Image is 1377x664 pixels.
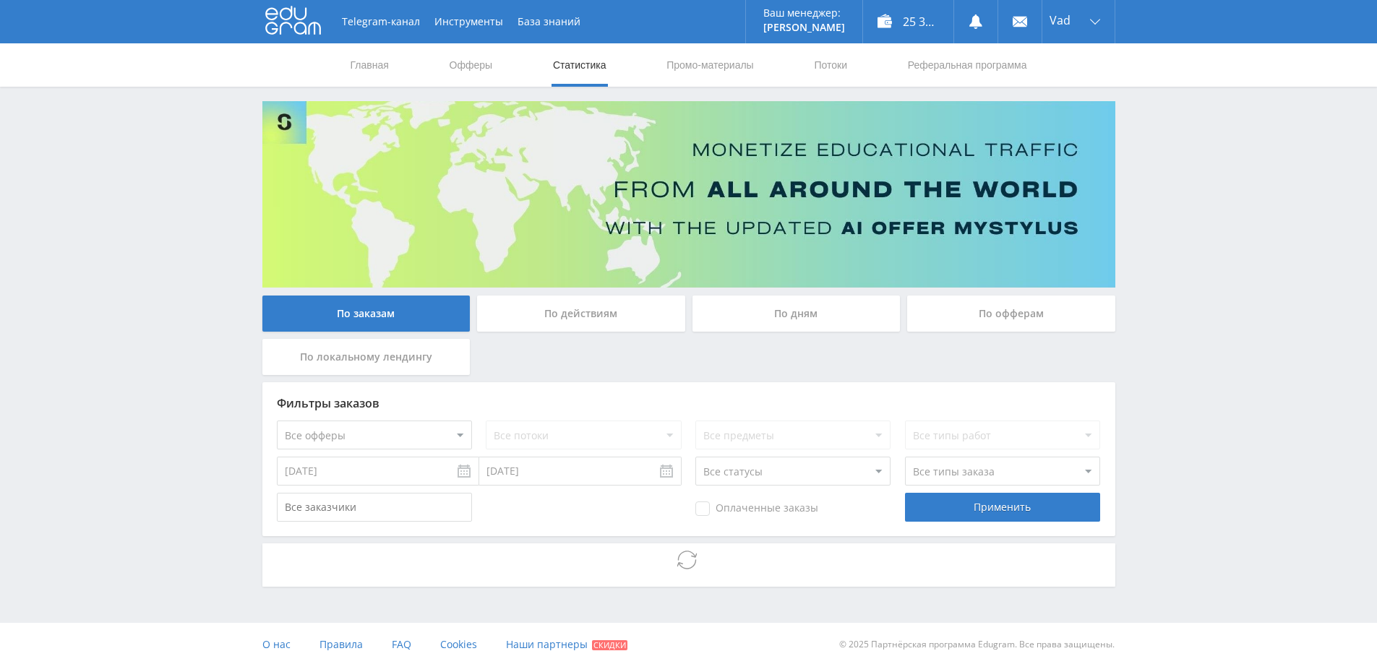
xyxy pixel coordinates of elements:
img: Banner [262,101,1115,288]
span: О нас [262,637,291,651]
span: Vad [1050,14,1071,26]
div: По заказам [262,296,471,332]
span: FAQ [392,637,411,651]
a: Офферы [448,43,494,87]
div: По офферам [907,296,1115,332]
a: Статистика [552,43,608,87]
p: Ваш менеджер: [763,7,845,19]
div: Фильтры заказов [277,397,1101,410]
input: Все заказчики [277,493,472,522]
a: Потоки [812,43,849,87]
span: Наши партнеры [506,637,588,651]
div: Применить [905,493,1100,522]
div: По дням [692,296,901,332]
span: Скидки [592,640,627,650]
span: Правила [319,637,363,651]
span: Cookies [440,637,477,651]
a: Промо-материалы [665,43,755,87]
span: Оплаченные заказы [695,501,818,516]
div: По действиям [477,296,685,332]
a: Главная [349,43,390,87]
p: [PERSON_NAME] [763,22,845,33]
a: Реферальная программа [906,43,1029,87]
div: По локальному лендингу [262,339,471,375]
